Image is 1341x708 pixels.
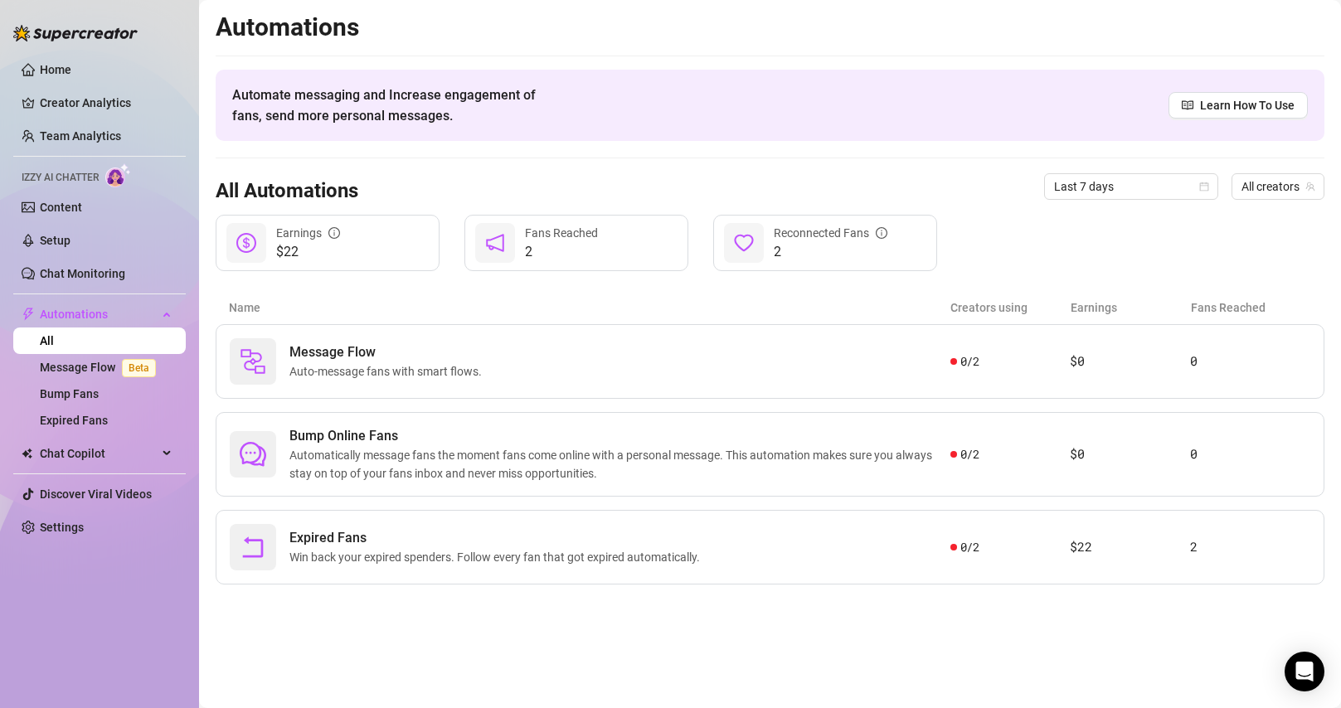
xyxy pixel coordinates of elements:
[289,528,707,548] span: Expired Fans
[774,224,887,242] div: Reconnected Fans
[122,359,156,377] span: Beta
[774,242,887,262] span: 2
[40,521,84,534] a: Settings
[1190,444,1310,464] article: 0
[950,298,1071,317] article: Creators using
[216,178,358,205] h3: All Automations
[276,242,340,262] span: $22
[734,233,754,253] span: heart
[1241,174,1314,199] span: All creators
[876,227,887,239] span: info-circle
[216,12,1324,43] h2: Automations
[289,548,707,566] span: Win back your expired spenders. Follow every fan that got expired automatically.
[232,85,551,126] span: Automate messaging and Increase engagement of fans, send more personal messages.
[40,129,121,143] a: Team Analytics
[328,227,340,239] span: info-circle
[1070,352,1190,371] article: $0
[1305,182,1315,192] span: team
[240,534,266,560] span: rollback
[1285,652,1324,691] div: Open Intercom Messenger
[1190,537,1310,557] article: 2
[229,298,950,317] article: Name
[1190,352,1310,371] article: 0
[40,387,99,400] a: Bump Fans
[40,414,108,427] a: Expired Fans
[40,90,172,116] a: Creator Analytics
[289,426,950,446] span: Bump Online Fans
[1191,298,1311,317] article: Fans Reached
[22,170,99,186] span: Izzy AI Chatter
[40,201,82,214] a: Content
[525,242,598,262] span: 2
[289,342,488,362] span: Message Flow
[485,233,505,253] span: notification
[40,440,158,467] span: Chat Copilot
[40,487,152,501] a: Discover Viral Videos
[22,308,35,321] span: thunderbolt
[240,348,266,375] img: svg%3e
[13,25,138,41] img: logo-BBDzfeDw.svg
[1070,537,1190,557] article: $22
[525,226,598,240] span: Fans Reached
[40,234,70,247] a: Setup
[40,361,163,374] a: Message FlowBeta
[22,448,32,459] img: Chat Copilot
[1070,444,1190,464] article: $0
[1169,92,1308,119] a: Learn How To Use
[1054,174,1208,199] span: Last 7 days
[1199,182,1209,192] span: calendar
[1200,96,1295,114] span: Learn How To Use
[960,445,979,463] span: 0 / 2
[1182,99,1193,111] span: read
[276,224,340,242] div: Earnings
[289,362,488,381] span: Auto-message fans with smart flows.
[236,233,256,253] span: dollar
[40,301,158,327] span: Automations
[40,267,125,280] a: Chat Monitoring
[105,163,131,187] img: AI Chatter
[960,538,979,556] span: 0 / 2
[40,63,71,76] a: Home
[240,441,266,468] span: comment
[289,446,950,483] span: Automatically message fans the moment fans come online with a personal message. This automation m...
[40,334,54,347] a: All
[960,352,979,371] span: 0 / 2
[1071,298,1191,317] article: Earnings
